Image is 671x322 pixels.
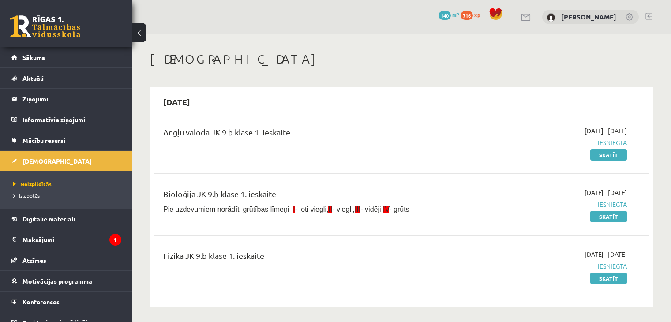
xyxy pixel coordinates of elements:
a: Neizpildītās [13,180,124,188]
legend: Informatīvie ziņojumi [22,109,121,130]
span: II [328,206,332,213]
a: Maksājumi1 [11,229,121,250]
legend: Ziņojumi [22,89,121,109]
span: mP [452,11,459,18]
div: Fizika JK 9.b klase 1. ieskaite [163,250,468,266]
span: Izlabotās [13,192,40,199]
a: 716 xp [461,11,484,18]
span: Iesniegta [481,138,627,147]
span: Iesniegta [481,262,627,271]
span: [DEMOGRAPHIC_DATA] [22,157,92,165]
img: Kārlis Šūtelis [547,13,555,22]
span: Motivācijas programma [22,277,92,285]
span: Iesniegta [481,200,627,209]
span: 140 [439,11,451,20]
div: Angļu valoda JK 9.b klase 1. ieskaite [163,126,468,142]
span: Neizpildītās [13,180,52,187]
span: Sākums [22,53,45,61]
legend: Maksājumi [22,229,121,250]
span: [DATE] - [DATE] [585,250,627,259]
span: IV [383,206,389,213]
span: Pie uzdevumiem norādīti grūtības līmeņi : - ļoti viegli, - viegli, - vidēji, - grūts [163,206,409,213]
span: Konferences [22,298,60,306]
a: Aktuāli [11,68,121,88]
span: Digitālie materiāli [22,215,75,223]
div: Bioloģija JK 9.b klase 1. ieskaite [163,188,468,204]
a: Skatīt [590,149,627,161]
span: xp [474,11,480,18]
a: Sākums [11,47,121,67]
span: III [355,206,360,213]
span: [DATE] - [DATE] [585,188,627,197]
h1: [DEMOGRAPHIC_DATA] [150,52,653,67]
a: Izlabotās [13,191,124,199]
a: Konferences [11,292,121,312]
a: Rīgas 1. Tālmācības vidusskola [10,15,80,37]
span: Atzīmes [22,256,46,264]
h2: [DATE] [154,91,199,112]
span: 716 [461,11,473,20]
a: 140 mP [439,11,459,18]
a: [DEMOGRAPHIC_DATA] [11,151,121,171]
a: Ziņojumi [11,89,121,109]
a: [PERSON_NAME] [561,12,616,21]
a: Skatīt [590,211,627,222]
span: [DATE] - [DATE] [585,126,627,135]
span: I [293,206,295,213]
span: Aktuāli [22,74,44,82]
a: Atzīmes [11,250,121,270]
a: Informatīvie ziņojumi [11,109,121,130]
span: Mācību resursi [22,136,65,144]
a: Skatīt [590,273,627,284]
a: Digitālie materiāli [11,209,121,229]
i: 1 [109,234,121,246]
a: Motivācijas programma [11,271,121,291]
a: Mācību resursi [11,130,121,150]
